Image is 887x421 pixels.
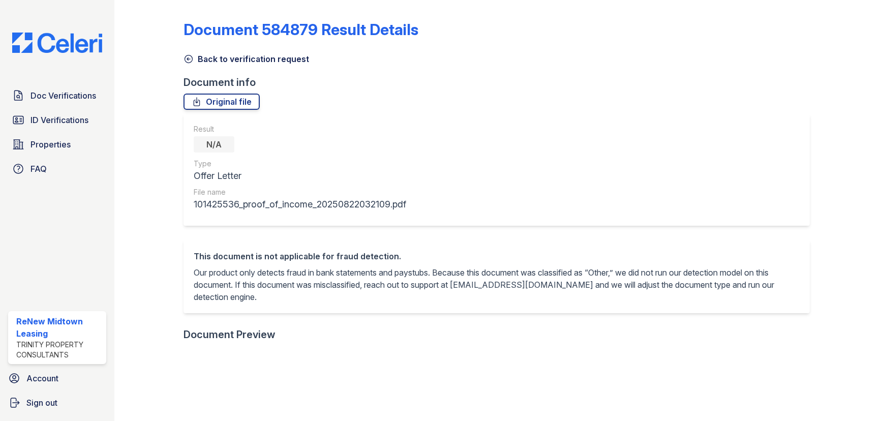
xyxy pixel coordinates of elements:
a: Sign out [4,393,110,413]
span: FAQ [30,163,47,175]
p: Our product only detects fraud in bank statements and paystubs. Because this document was classif... [194,266,800,303]
iframe: chat widget [844,380,877,411]
a: Document 584879 Result Details [183,20,418,39]
a: Original file [183,94,260,110]
div: Result [194,124,406,134]
img: CE_Logo_Blue-a8612792a0a2168367f1c8372b55b34899dd931a85d93a1a3d3e32e68fde9ad4.png [4,33,110,53]
a: FAQ [8,159,106,179]
a: Back to verification request [183,53,309,65]
span: Doc Verifications [30,89,96,102]
div: Offer Letter [194,169,406,183]
a: Account [4,368,110,388]
div: This document is not applicable for fraud detection. [194,250,800,262]
a: ID Verifications [8,110,106,130]
span: ID Verifications [30,114,88,126]
div: ReNew Midtown Leasing [16,315,102,340]
span: Sign out [26,397,57,409]
div: File name [194,187,406,197]
div: Document info [183,75,818,89]
span: Account [26,372,58,384]
div: Trinity Property Consultants [16,340,102,360]
div: Document Preview [183,327,276,342]
a: Properties [8,134,106,155]
a: Doc Verifications [8,85,106,106]
div: 101425536_proof_of_income_20250822032109.pdf [194,197,406,212]
div: N/A [194,136,234,153]
div: Type [194,159,406,169]
span: Properties [30,138,71,151]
